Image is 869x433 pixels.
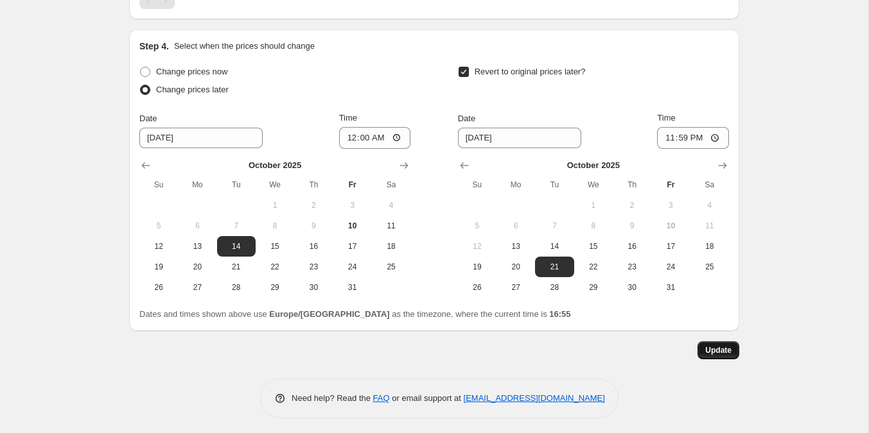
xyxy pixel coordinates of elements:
span: 24 [656,262,685,272]
button: Tuesday October 14 2025 [217,236,256,257]
span: 23 [618,262,646,272]
button: Tuesday October 28 2025 [217,277,256,298]
button: Wednesday October 1 2025 [256,195,294,216]
th: Thursday [294,174,333,195]
span: 16 [299,241,328,251]
button: Thursday October 16 2025 [613,236,651,257]
span: 20 [502,262,530,272]
th: Tuesday [535,174,574,195]
th: Friday [333,174,372,195]
button: Wednesday October 15 2025 [256,236,294,257]
span: Date [458,114,475,123]
span: 31 [338,282,367,293]
span: 26 [463,282,491,293]
button: Saturday October 11 2025 [372,216,410,236]
button: Show previous month, September 2025 [455,157,473,174]
span: Sa [377,180,405,190]
button: Sunday October 5 2025 [458,216,496,236]
button: Show next month, November 2025 [395,157,413,174]
span: 11 [377,221,405,231]
span: 22 [579,262,608,272]
button: Tuesday October 14 2025 [535,236,574,257]
button: Friday October 31 2025 [651,277,690,298]
span: Tu [540,180,568,190]
span: 5 [463,221,491,231]
span: 1 [261,200,289,210]
span: 9 [299,221,328,231]
span: Th [618,180,646,190]
button: Saturday October 4 2025 [372,195,410,216]
th: Friday [651,174,690,195]
th: Saturday [372,174,410,195]
span: Change prices later [156,85,229,94]
button: Saturday October 18 2025 [690,236,729,257]
span: 21 [540,262,568,272]
button: Sunday October 5 2025 [139,216,178,236]
button: Thursday October 2 2025 [294,195,333,216]
span: 18 [377,241,405,251]
button: Friday October 31 2025 [333,277,372,298]
span: 7 [222,221,250,231]
button: Thursday October 23 2025 [294,257,333,277]
input: 12:00 [657,127,729,149]
button: Sunday October 26 2025 [458,277,496,298]
span: Revert to original prices later? [475,67,586,76]
button: Today Friday October 10 2025 [333,216,372,236]
th: Wednesday [256,174,294,195]
b: 16:55 [549,309,570,319]
th: Tuesday [217,174,256,195]
span: 2 [618,200,646,210]
button: Wednesday October 29 2025 [574,277,613,298]
input: 10/10/2025 [139,128,263,148]
span: 10 [338,221,367,231]
span: 13 [183,241,211,251]
span: Mo [183,180,211,190]
button: Thursday October 23 2025 [613,257,651,277]
span: 31 [656,282,685,293]
span: 29 [261,282,289,293]
button: Wednesday October 22 2025 [574,257,613,277]
span: 12 [145,241,173,251]
span: 8 [261,221,289,231]
span: Sa [696,180,724,190]
button: Monday October 6 2025 [496,216,535,236]
b: Europe/[GEOGRAPHIC_DATA] [269,309,389,319]
span: Th [299,180,328,190]
button: Thursday October 9 2025 [613,216,651,236]
button: Sunday October 12 2025 [139,236,178,257]
th: Wednesday [574,174,613,195]
button: Monday October 27 2025 [178,277,216,298]
th: Sunday [139,174,178,195]
span: 27 [502,282,530,293]
span: 5 [145,221,173,231]
span: 21 [222,262,250,272]
span: Need help? Read the [292,393,373,403]
span: 29 [579,282,608,293]
span: 18 [696,241,724,251]
button: Show next month, November 2025 [714,157,732,174]
span: 4 [377,200,405,210]
span: 22 [261,262,289,272]
span: Time [339,113,357,123]
button: Tuesday October 21 2025 [535,257,574,277]
span: 19 [145,262,173,272]
button: Monday October 13 2025 [178,236,216,257]
button: Monday October 20 2025 [178,257,216,277]
input: 10/10/2025 [458,128,581,148]
button: Friday October 3 2025 [651,195,690,216]
button: Sunday October 12 2025 [458,236,496,257]
button: Wednesday October 1 2025 [574,195,613,216]
span: 27 [183,282,211,293]
span: Fr [656,180,685,190]
button: Friday October 3 2025 [333,195,372,216]
span: 15 [261,241,289,251]
span: 6 [502,221,530,231]
th: Monday [178,174,216,195]
span: 6 [183,221,211,231]
span: Dates and times shown above use as the timezone, where the current time is [139,309,571,319]
button: Friday October 17 2025 [651,236,690,257]
span: 3 [338,200,367,210]
span: 17 [656,241,685,251]
span: 20 [183,262,211,272]
button: Tuesday October 28 2025 [535,277,574,298]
